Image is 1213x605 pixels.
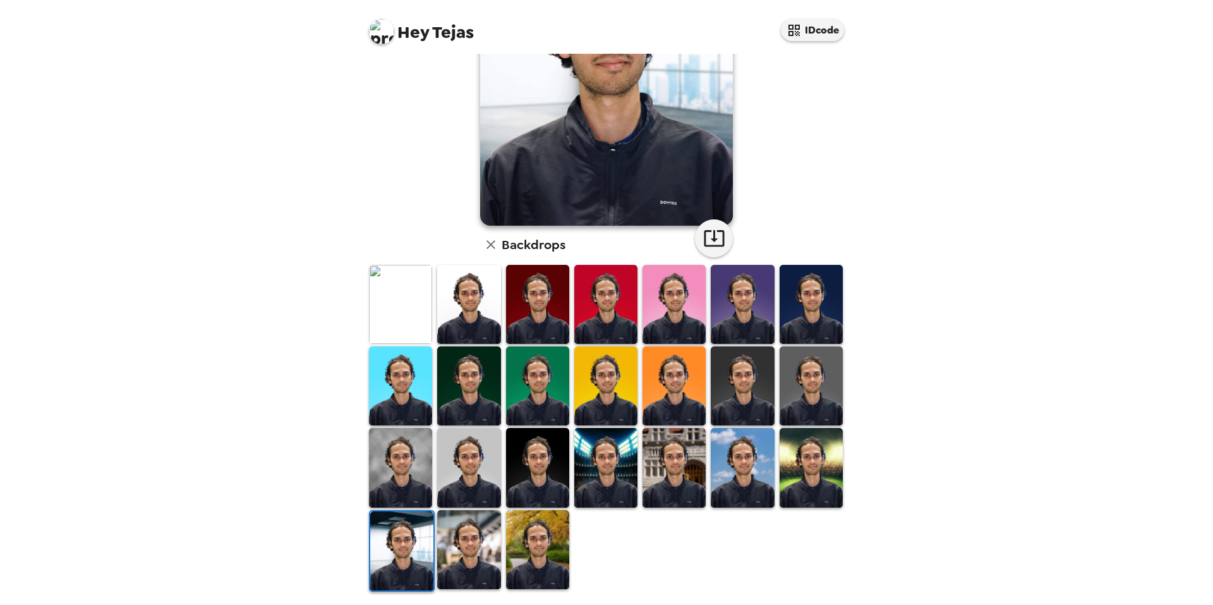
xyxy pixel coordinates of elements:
[369,13,474,41] span: Tejas
[781,19,844,41] button: IDcode
[502,235,565,255] h6: Backdrops
[369,19,394,44] img: profile pic
[369,265,432,344] img: Original
[397,21,429,44] span: Hey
